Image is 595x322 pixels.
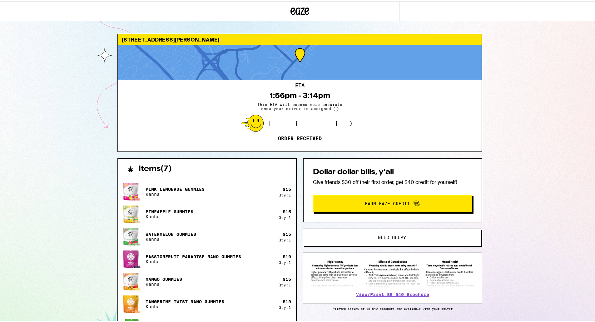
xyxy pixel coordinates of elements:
[279,282,291,286] div: Qty: 1
[146,253,241,258] p: Passionfruit Paradise Nano Gummies
[270,90,330,99] div: 1:56pm - 3:14pm
[378,234,406,238] span: Need help?
[123,271,141,290] img: Kanha - Mango Gummies
[310,258,476,287] img: SB 540 Brochure preview
[146,298,224,303] p: Tangerine Twist Nano Gummies
[313,194,472,211] button: Earn Eaze Credit
[283,230,291,235] div: $ 15
[279,259,291,263] div: Qty: 1
[295,82,305,87] h2: ETA
[283,253,291,258] div: $ 19
[146,208,193,213] p: Pineapple Gummies
[365,200,410,205] span: Earn Eaze Credit
[283,275,291,280] div: $ 15
[146,186,205,191] p: Pink Lemonade Gummies
[313,167,472,175] h2: Dollar dollar bills, y'all
[146,275,182,280] p: Mango Gummies
[123,226,141,245] img: Kanha - Watermelon Gummies
[279,214,291,218] div: Qty: 1
[253,101,347,110] span: This ETA will become more accurate once your driver is assigned
[146,230,196,235] p: Watermelon Gummies
[356,291,429,296] a: View/Print SB 540 Brochure
[146,213,193,218] p: Kanha
[279,237,291,241] div: Qty: 1
[283,298,291,303] div: $ 19
[146,280,182,285] p: Kanha
[139,164,172,171] h2: Items ( 7 )
[283,208,291,213] div: $ 15
[146,258,241,263] p: Kanha
[303,305,482,309] p: Printed copies of SB-540 brochure are available with your driver
[146,191,205,196] p: Kanha
[279,304,291,308] div: Qty: 1
[313,178,472,184] p: Give friends $30 off their first order, get $40 credit for yourself!
[118,33,482,43] div: [STREET_ADDRESS][PERSON_NAME]
[146,303,224,308] p: Kanha
[123,204,141,222] img: Kanha - Pineapple Gummies
[303,227,481,245] button: Need help?
[278,134,322,141] p: Order received
[283,186,291,191] div: $ 15
[123,181,141,200] img: Kanha - Pink Lemonade Gummies
[123,249,141,267] img: Kanha - Passionfruit Paradise Nano Gummies
[146,235,196,240] p: Kanha
[123,294,141,312] img: Kanha - Tangerine Twist Nano Gummies
[279,192,291,196] div: Qty: 1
